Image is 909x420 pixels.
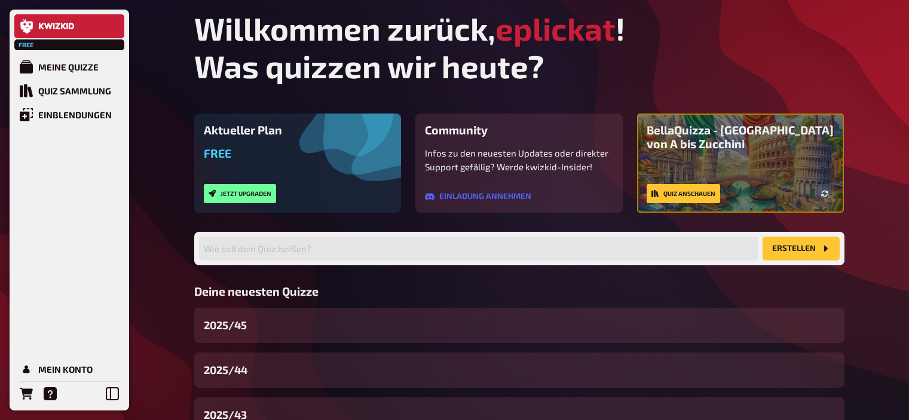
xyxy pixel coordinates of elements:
div: Einblendungen [38,109,112,120]
div: Mein Konto [38,364,93,375]
span: 2025/45 [204,317,247,333]
span: Free [16,41,37,48]
span: eplickat [495,10,616,47]
a: Bestellungen [14,382,38,406]
span: Free [204,146,231,160]
span: 2025/44 [204,362,247,378]
button: Jetzt upgraden [204,184,276,203]
p: Infos zu den neuesten Updates oder direkter Support gefällig? Werde kwizkid-Insider! [425,146,613,173]
a: Einladung annehmen [425,192,531,201]
button: Erstellen [763,237,840,260]
a: 2025/44 [194,352,844,388]
h3: Deine neuesten Quizze [194,284,844,298]
h3: Aktueller Plan [204,123,392,137]
a: Einblendungen [14,103,124,127]
a: Quiz anschauen [647,184,720,203]
a: Quiz Sammlung [14,79,124,103]
a: Meine Quizze [14,55,124,79]
h1: Willkommen zurück, ! Was quizzen wir heute? [194,10,844,85]
a: Mein Konto [14,357,124,381]
div: Quiz Sammlung [38,85,111,96]
a: Hilfe [38,382,62,406]
h3: BellaQuizza - [GEOGRAPHIC_DATA] von A bis Zucchini [647,123,835,151]
input: Wie soll dein Quiz heißen? [199,237,758,260]
h3: Community [425,123,613,137]
div: Meine Quizze [38,62,99,72]
a: 2025/45 [194,308,844,343]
